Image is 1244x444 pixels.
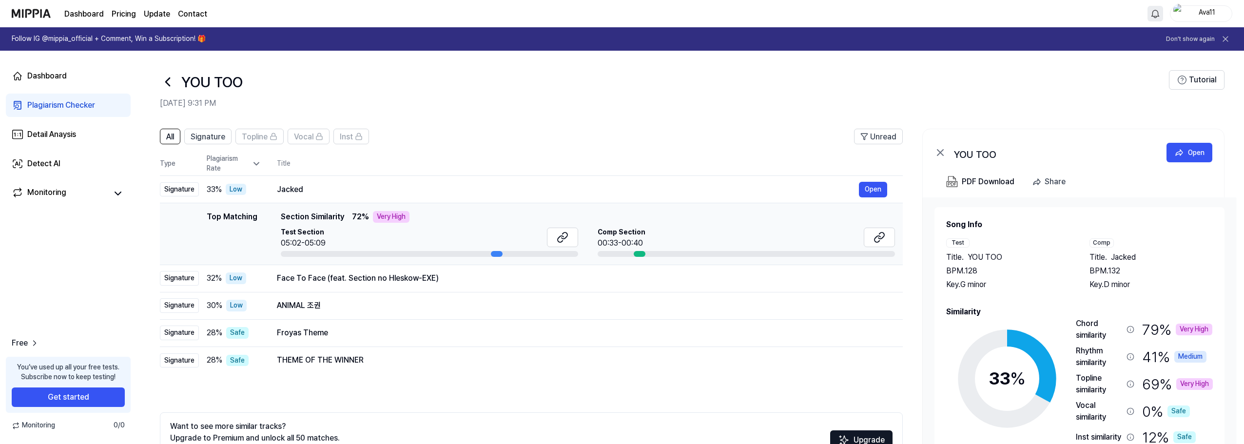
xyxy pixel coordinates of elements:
div: Safe [1173,431,1196,443]
a: Detect AI [6,152,131,175]
img: PDF Download [946,176,958,188]
div: Monitoring [27,187,66,200]
div: YOU TOO [954,147,1149,158]
div: Very High [1176,324,1212,335]
div: Plagiarism Checker [27,99,95,111]
span: Topline [242,131,268,143]
button: Get started [12,387,125,407]
div: Very High [373,211,409,223]
div: PDF Download [962,175,1014,188]
div: You’ve used up all your free tests. Subscribe now to keep testing! [17,363,119,382]
div: Top Matching [207,211,257,257]
img: profile [1173,4,1185,23]
div: Rhythm similarity [1076,345,1123,368]
div: Very High [1176,378,1213,390]
div: Open [1188,147,1205,158]
span: Monitoring [12,421,55,430]
div: Detail Anaysis [27,129,76,140]
span: Inst [340,131,353,143]
span: YOU TOO [968,251,1002,263]
a: Dashboard [6,64,131,88]
div: Signature [160,298,199,313]
div: 00:33-00:40 [598,237,645,249]
div: THEME OF THE WINNER [277,354,887,366]
span: 28 % [207,354,222,366]
span: Signature [191,131,225,143]
div: Low [226,272,246,284]
div: Face To Face (feat. Section no Hleskow-EXE) [277,272,887,284]
button: Vocal [288,129,330,144]
button: PDF Download [944,172,1016,192]
span: Free [12,337,28,349]
span: Section Similarity [281,211,344,223]
div: Signature [160,182,199,197]
span: 32 % [207,272,222,284]
a: Contact [178,8,207,20]
button: Share [1028,172,1073,192]
div: Topline similarity [1076,372,1123,396]
a: Plagiarism Checker [6,94,131,117]
div: Key. G minor [946,279,1070,290]
a: Update [144,8,170,20]
div: 05:02-05:09 [281,237,326,249]
a: Pricing [112,8,136,20]
button: Unread [854,129,903,144]
div: Chord similarity [1076,318,1123,341]
span: Title . [946,251,964,263]
button: Inst [333,129,369,144]
span: Jacked [1111,251,1136,263]
a: Free [12,337,39,349]
div: Vocal similarity [1076,400,1123,423]
div: 79 % [1142,318,1212,341]
h2: [DATE] 9:31 PM [160,97,1169,109]
div: BPM. 132 [1089,265,1213,277]
span: % [1010,368,1026,389]
a: Dashboard [64,8,104,20]
img: 알림 [1149,8,1161,19]
span: Vocal [294,131,313,143]
div: Medium [1174,351,1206,363]
button: profileAva11 [1170,5,1232,22]
th: Type [160,152,199,176]
div: Dashboard [27,70,67,82]
div: Ava11 [1188,8,1226,19]
span: All [166,131,174,143]
a: Open [859,182,887,197]
div: ANIMAL 조권 [277,300,887,311]
div: 69 % [1142,372,1213,396]
button: Signature [184,129,232,144]
div: 0 % [1142,400,1190,423]
div: Froyas Theme [277,327,887,339]
span: 72 % [352,211,369,223]
a: Monitoring [12,187,107,200]
div: Safe [1167,405,1190,417]
div: Safe [226,327,249,339]
div: 33 [989,366,1026,392]
div: BPM. 128 [946,265,1070,277]
button: All [160,129,180,144]
button: Don't show again [1166,35,1215,43]
div: Signature [160,271,199,286]
div: Test [946,238,970,248]
a: Detail Anaysis [6,123,131,146]
span: 33 % [207,184,222,195]
h2: Song Info [946,219,1213,231]
span: 28 % [207,327,222,339]
button: Open [1166,143,1212,162]
div: Signature [160,326,199,340]
div: Want to see more similar tracks? Upgrade to Premium and unlock all 50 matches. [170,421,340,444]
div: Inst similarity [1076,431,1123,443]
span: 0 / 0 [114,421,125,430]
div: Low [226,184,246,195]
div: Detect AI [27,158,60,170]
div: Key. D minor [1089,279,1213,290]
span: Comp Section [598,228,645,237]
div: Comp [1089,238,1114,248]
button: Topline [235,129,284,144]
div: Plagiarism Rate [207,154,261,173]
th: Title [277,152,903,175]
div: Safe [226,355,249,367]
button: Tutorial [1169,70,1225,90]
